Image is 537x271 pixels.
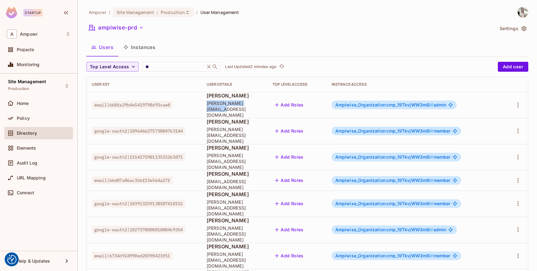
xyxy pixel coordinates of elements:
[207,225,263,243] span: [PERSON_NAME][EMAIL_ADDRESS][DOMAIN_NAME]
[430,178,433,183] span: #
[335,253,434,258] span: Ampiwise_Organization:cmp_19TkvjWW3m8i
[430,154,433,160] span: #
[17,175,46,180] span: URL Mapping
[7,255,16,264] button: Consent Preferences
[273,152,306,162] button: Add Roles
[498,62,528,72] button: Add user
[335,227,434,232] span: Ampiwise_Organization:cmp_19TkvjWW3m8i
[430,253,433,258] span: #
[92,101,173,109] span: email|668fa29b4e5419798d93cae8
[335,178,434,183] span: Ampiwise_Organization:cmp_19TkvjWW3m8i
[17,131,37,136] span: Directory
[207,191,263,198] span: [PERSON_NAME]
[17,146,36,151] span: Elements
[273,100,306,110] button: Add Roles
[23,9,43,16] div: Startup
[8,86,30,91] span: Production
[207,100,263,118] span: [PERSON_NAME][EMAIL_ADDRESS][DOMAIN_NAME]
[118,39,160,55] button: Instances
[207,199,263,217] span: [PERSON_NAME][EMAIL_ADDRESS][DOMAIN_NAME]
[277,63,285,70] span: Click to refresh data
[7,255,16,264] img: Revisit consent button
[161,9,185,15] span: Production
[335,201,451,206] span: member
[225,64,277,69] p: Last Updated 2 minutes ago
[17,190,34,195] span: Connect
[92,200,185,208] span: google-oauth2|103913259138587410152
[430,227,433,232] span: #
[273,199,306,209] button: Add Roles
[273,82,322,87] div: Top Level Access
[335,201,434,206] span: Ampiwise_Organization:cmp_19TkvjWW3m8i
[196,9,198,15] li: /
[335,227,447,232] span: admin
[207,217,263,224] span: [PERSON_NAME]
[6,7,17,18] img: SReyMgAAAABJRU5ErkJggg==
[92,226,185,234] span: google-oauth2|102737800001008469354
[86,62,139,72] button: Top Level Access
[92,153,185,161] span: google-oauth2|115417590113532265071
[430,201,433,206] span: #
[430,128,433,133] span: #
[335,129,451,133] span: member
[17,259,50,264] span: Help & Updates
[273,126,306,136] button: Add Roles
[278,63,285,70] button: refresh
[90,63,129,71] span: Top Level Access
[207,170,263,177] span: [PERSON_NAME]
[89,9,106,15] span: the active workspace
[273,225,306,235] button: Add Roles
[17,62,40,67] span: Monitoring
[156,10,158,15] span: :
[430,102,433,107] span: #
[86,23,146,33] button: ampiwise-prd
[207,144,263,151] span: [PERSON_NAME]
[335,178,451,183] span: member
[497,24,528,34] button: Settings
[207,126,263,144] span: [PERSON_NAME][EMAIL_ADDRESS][DOMAIN_NAME]
[200,9,239,15] span: User Management
[332,82,498,87] div: Instance Access
[335,155,451,160] span: member
[92,176,173,184] span: email|66d07a06ac3bbf23e564a27f
[92,252,173,260] span: email|6734d924990ed20390423f51
[7,29,17,38] span: A
[207,243,263,250] span: [PERSON_NAME]
[207,118,263,125] span: [PERSON_NAME]
[8,79,46,84] span: Site Management
[109,9,110,15] li: /
[273,251,306,261] button: Add Roles
[207,82,263,87] div: User Details
[86,39,118,55] button: Users
[335,253,451,258] span: member
[17,101,29,106] span: Home
[17,47,34,52] span: Projects
[20,32,38,37] span: Workspace: Ampowr
[335,102,447,107] span: admin
[335,154,434,160] span: Ampiwise_Organization:cmp_19TkvjWW3m8i
[335,128,434,133] span: Ampiwise_Organization:cmp_19TkvjWW3m8i
[17,160,37,165] span: Audit Log
[92,127,185,135] span: google-oauth2|109646627573004763144
[207,251,263,269] span: [PERSON_NAME][EMAIL_ADDRESS][DOMAIN_NAME]
[207,178,263,190] span: [EMAIL_ADDRESS][DOMAIN_NAME]
[273,175,306,185] button: Add Roles
[207,92,263,99] span: [PERSON_NAME]
[207,152,263,170] span: [PERSON_NAME][EMAIL_ADDRESS][DOMAIN_NAME]
[17,116,30,121] span: Policy
[518,7,528,17] img: Ali Samei
[279,64,284,70] span: refresh
[335,102,434,107] span: Ampiwise_Organization:cmp_19TkvjWW3m8i
[92,82,197,87] div: User Key
[117,9,154,15] span: Site Management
